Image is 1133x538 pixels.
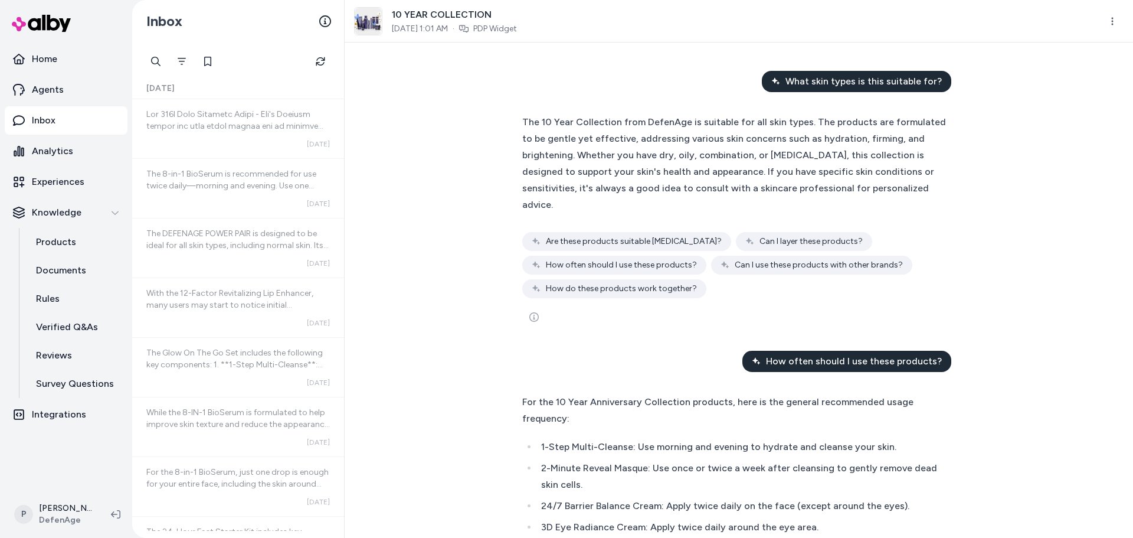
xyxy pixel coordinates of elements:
span: How do these products work together? [546,283,697,295]
span: P [14,505,33,524]
li: 3D Eye Radiance Cream: Apply twice daily around the eye area. [538,519,944,536]
span: Can I use these products with other brands? [735,259,903,271]
span: · [453,23,454,35]
button: P[PERSON_NAME]DefenAge [7,495,101,533]
span: Are these products suitable [MEDICAL_DATA]? [546,236,722,247]
p: [PERSON_NAME] [39,503,92,514]
p: Products [36,235,76,249]
a: The Glow On The Go Set includes the following key components: 1. **1-Step Multi-Cleanse**: This p... [132,337,344,397]
li: 24/7 Barrier Balance Cream: Apply twice daily on the face (except around the eyes). [538,498,944,514]
a: Documents [24,256,127,285]
span: The DEFENAGE POWER PAIR is designed to be ideal for all skin types, including normal skin. Its fo... [146,229,329,333]
button: Filter [170,50,194,73]
span: How often should I use these products? [766,354,942,369]
span: [DATE] [307,199,330,208]
p: Inbox [32,113,55,128]
span: What skin types is this suitable for? [785,74,942,89]
p: Experiences [32,175,84,189]
span: [DATE] 1:01 AM [392,23,448,35]
span: The 8-in-1 BioSerum is recommended for use twice daily—morning and evening. Use one pump on your ... [146,169,324,273]
button: Knowledge [5,198,127,227]
li: 2-Minute Reveal Masque: Use once or twice a week after cleansing to gently remove dead skin cells. [538,460,944,493]
span: [DATE] [307,318,330,328]
li: 1-Step Multi-Cleanse: Use morning and evening to hydrate and cleanse your skin. [538,439,944,455]
img: alby Logo [12,15,71,32]
a: The 8-in-1 BioSerum is recommended for use twice daily—morning and evening. Use one pump on your ... [132,158,344,218]
a: Integrations [5,400,127,429]
button: See more [522,305,546,329]
p: Analytics [32,144,73,158]
p: Agents [32,83,64,97]
a: Inbox [5,106,127,135]
span: [DATE] [307,139,330,149]
a: Products [24,228,127,256]
span: Lor 316I Dolo Sitametc Adipi - Eli's Doeiusm tempor inc utla etdol magnaa eni ad minimve quisno e... [146,109,329,415]
a: With the 12-Factor Revitalizing Lip Enhancer, many users may start to notice initial improvements... [132,278,344,337]
a: Survey Questions [24,370,127,398]
span: How often should I use these products? [546,259,697,271]
p: Survey Questions [36,377,114,391]
p: Verified Q&As [36,320,98,334]
a: For the 8-in-1 BioSerum, just one drop is enough for your entire face, including the skin around ... [132,457,344,516]
p: Integrations [32,407,86,422]
h2: Inbox [146,12,182,30]
span: [DATE] [307,497,330,507]
span: The 10 Year Collection from DefenAge is suitable for all skin types. The products are formulated ... [522,116,946,210]
a: Rules [24,285,127,313]
a: While the 8-IN-1 BioSerum is formulated to help improve skin texture and reduce the appearance of... [132,397,344,457]
span: For the 8-in-1 BioSerum, just one drop is enough for your entire face, including the skin around ... [146,467,329,536]
span: [DATE] [307,438,330,447]
a: Home [5,45,127,73]
span: [DATE] [307,378,330,387]
span: [DATE] [307,259,330,268]
span: While the 8-IN-1 BioSerum is formulated to help improve skin texture and reduce the appearance of... [146,407,330,512]
a: Experiences [5,168,127,196]
p: Home [32,52,57,66]
div: For the 10 Year Anniversary Collection products, here is the general recommended usage frequency: [522,394,944,427]
a: Reviews [24,341,127,370]
button: Refresh [309,50,332,73]
span: With the 12-Factor Revitalizing Lip Enhancer, many users may start to notice initial improvements... [146,288,329,416]
p: Rules [36,292,60,306]
a: Agents [5,76,127,104]
a: PDP Widget [473,23,517,35]
a: The DEFENAGE POWER PAIR is designed to be ideal for all skin types, including normal skin. Its fo... [132,218,344,278]
span: DefenAge [39,514,92,526]
p: Reviews [36,348,72,363]
img: splendor-460_1_6.jpg [355,8,382,35]
p: Documents [36,263,86,278]
span: 10 YEAR COLLECTION [392,8,517,22]
a: Verified Q&As [24,313,127,341]
span: Can I layer these products? [759,236,863,247]
a: Analytics [5,137,127,165]
span: [DATE] [146,83,175,94]
p: Knowledge [32,206,81,220]
a: Lor 316I Dolo Sitametc Adipi - Eli's Doeiusm tempor inc utla etdol magnaa eni ad minimve quisno e... [132,99,344,158]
